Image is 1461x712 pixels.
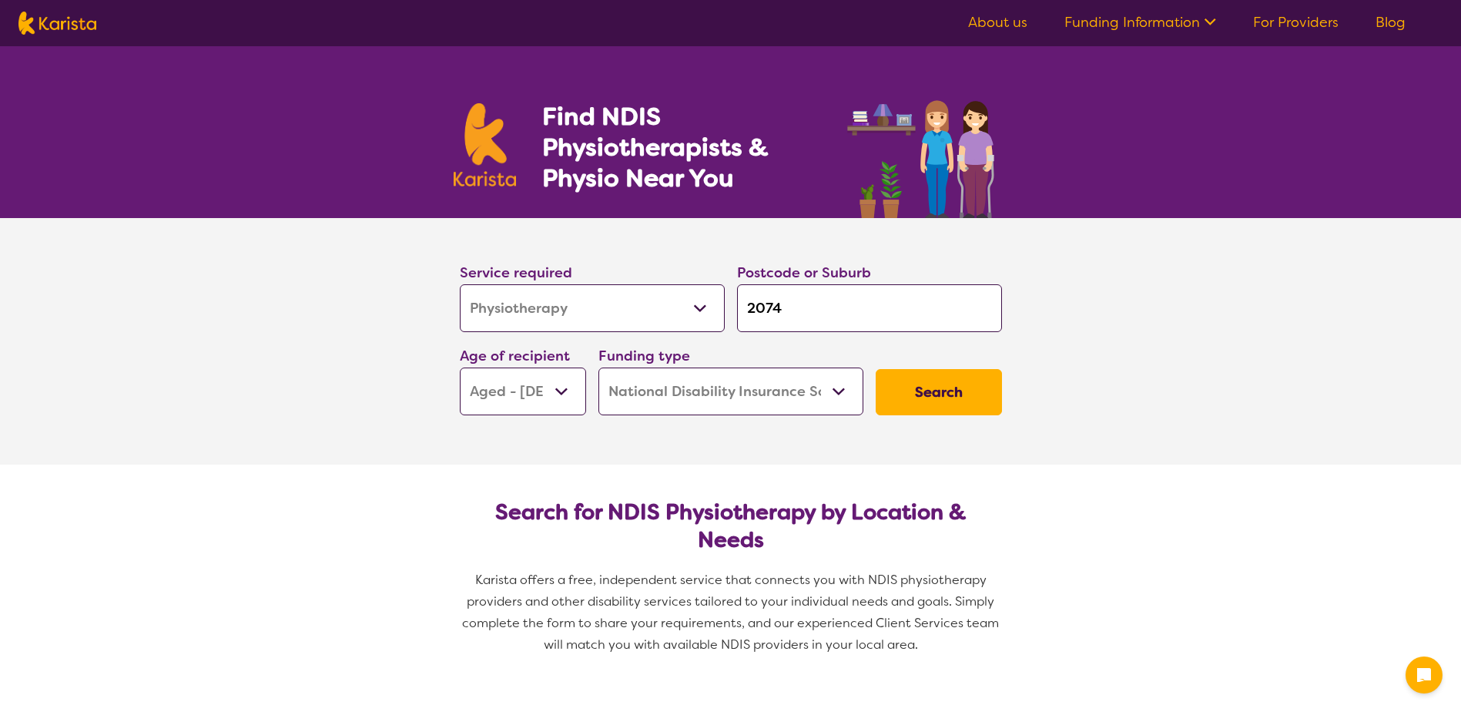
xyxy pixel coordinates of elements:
[472,499,990,554] h2: Search for NDIS Physiotherapy by Location & Needs
[876,369,1002,415] button: Search
[1064,13,1216,32] a: Funding Information
[968,13,1027,32] a: About us
[598,347,690,365] label: Funding type
[737,284,1002,332] input: Type
[454,569,1008,656] p: Karista offers a free, independent service that connects you with NDIS physiotherapy providers an...
[843,83,1007,218] img: physiotherapy
[454,103,517,186] img: Karista logo
[460,347,570,365] label: Age of recipient
[737,264,871,282] label: Postcode or Suburb
[460,264,572,282] label: Service required
[18,12,96,35] img: Karista logo
[542,101,827,193] h1: Find NDIS Physiotherapists & Physio Near You
[1376,13,1406,32] a: Blog
[1253,13,1339,32] a: For Providers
